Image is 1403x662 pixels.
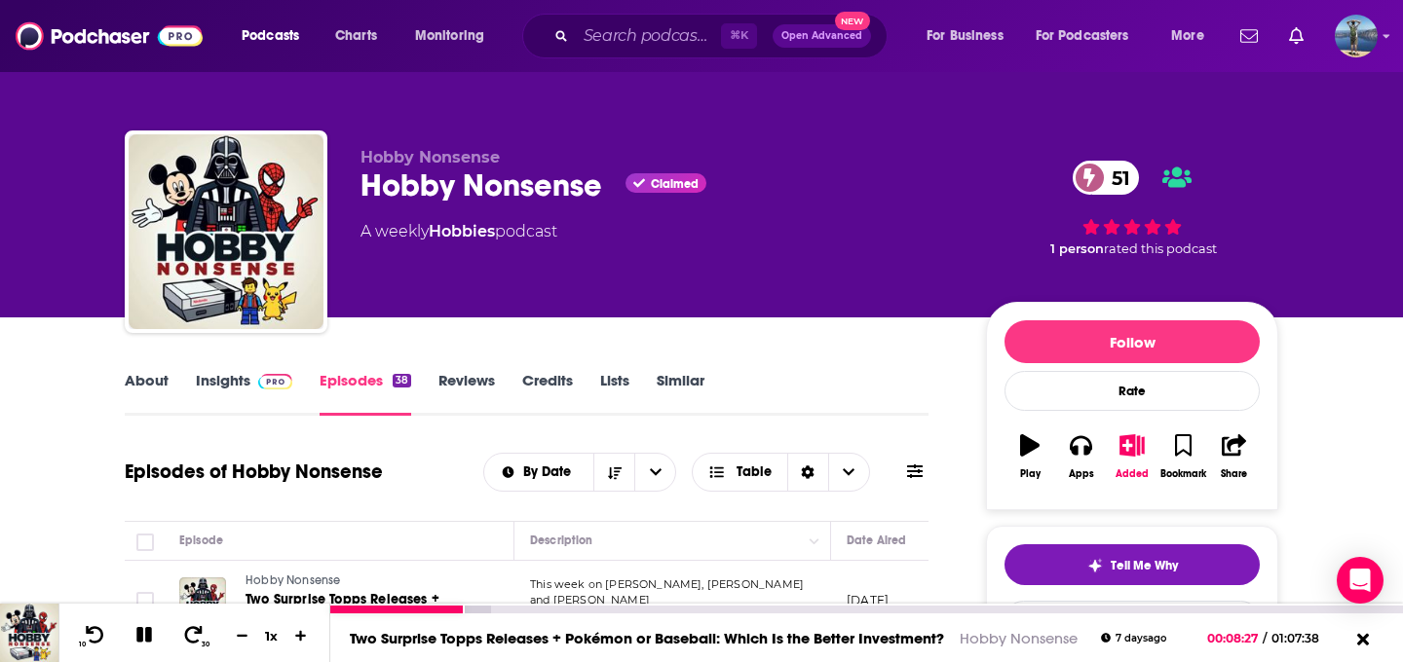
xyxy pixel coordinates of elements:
div: Description [530,529,592,552]
button: Column Actions [803,530,826,553]
span: Toggle select row [136,592,154,609]
button: Open AdvancedNew [773,24,871,48]
button: Added [1107,422,1157,492]
span: 00:08:27 [1207,631,1263,645]
button: open menu [913,20,1028,52]
span: New [835,12,870,30]
span: Hobby Nonsense [246,573,340,587]
span: 01:07:38 [1267,631,1339,645]
a: Lists [600,371,629,416]
a: Two Surprise Topps Releases + Pokémon or Baseball: Which Is the Better Investment? [350,629,944,647]
a: Credits [522,371,573,416]
button: open menu [228,20,324,52]
span: Two Surprise Topps Releases + Pokémon or Baseball: Which Is the Better Investment? [246,591,479,646]
a: 51 [1073,161,1140,195]
div: Date Aired [847,529,906,552]
img: Podchaser Pro [258,374,292,389]
button: open menu [1157,20,1229,52]
div: Play [1020,468,1041,480]
span: Monitoring [415,22,484,50]
span: Table [737,465,772,479]
a: Hobbies [429,222,495,240]
div: Share [1221,468,1247,480]
button: Follow [1005,320,1260,363]
div: Episode [179,529,223,552]
span: This week on [PERSON_NAME], [PERSON_NAME] and [PERSON_NAME] [530,577,804,607]
a: InsightsPodchaser Pro [196,371,292,416]
div: A weekly podcast [360,220,557,243]
span: By Date [523,465,578,479]
img: Hobby Nonsense [129,134,323,329]
a: Episodes38 [320,371,411,416]
button: open menu [484,465,594,479]
a: Charts [322,20,389,52]
span: ⌘ K [721,23,757,49]
a: Show notifications dropdown [1281,19,1311,53]
button: open menu [634,454,675,491]
div: Open Intercom Messenger [1337,557,1384,604]
span: Claimed [651,179,699,189]
img: Podchaser - Follow, Share and Rate Podcasts [16,18,203,55]
button: Sort Direction [593,454,634,491]
img: User Profile [1335,15,1378,57]
span: Hobby Nonsense [360,148,500,166]
button: Share [1209,422,1260,492]
span: For Podcasters [1036,22,1129,50]
span: / [1263,631,1267,645]
button: Choose View [692,453,870,492]
h1: Episodes of Hobby Nonsense [125,460,383,484]
span: 51 [1092,161,1140,195]
span: Tell Me Why [1111,558,1178,573]
span: For Business [927,22,1004,50]
div: Bookmark [1160,468,1206,480]
div: 51 1 personrated this podcast [986,148,1278,269]
div: Added [1116,468,1149,480]
span: rated this podcast [1104,241,1217,256]
div: Apps [1069,468,1094,480]
span: 1 person [1050,241,1104,256]
button: Apps [1055,422,1106,492]
button: Play [1005,422,1055,492]
a: About [125,371,169,416]
span: Open Advanced [781,31,862,41]
span: Podcasts [242,22,299,50]
button: open menu [1023,20,1157,52]
a: Two Surprise Topps Releases + Pokémon or Baseball: Which Is the Better Investment? [246,590,479,629]
span: 10 [79,641,86,648]
button: 30 [176,624,213,648]
div: 1 x [255,628,288,644]
h2: Choose List sort [483,453,677,492]
div: Search podcasts, credits, & more... [541,14,906,58]
img: tell me why sparkle [1087,558,1103,573]
a: Hobby Nonsense [960,629,1078,647]
div: Rate [1005,371,1260,411]
button: 10 [75,624,112,648]
input: Search podcasts, credits, & more... [576,20,721,52]
div: Sort Direction [787,454,828,491]
span: 30 [202,641,209,648]
button: tell me why sparkleTell Me Why [1005,544,1260,585]
a: Reviews [438,371,495,416]
p: [DATE] [847,592,889,608]
a: Show notifications dropdown [1232,19,1266,53]
button: Bookmark [1157,422,1208,492]
span: Charts [335,22,377,50]
a: Similar [657,371,704,416]
span: More [1171,22,1204,50]
div: 7 days ago [1101,633,1166,644]
a: Hobby Nonsense [246,572,479,590]
span: Logged in as matt44812 [1335,15,1378,57]
div: 38 [393,374,411,387]
button: Show profile menu [1335,15,1378,57]
a: Contact This Podcast [1005,601,1260,639]
button: open menu [401,20,510,52]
